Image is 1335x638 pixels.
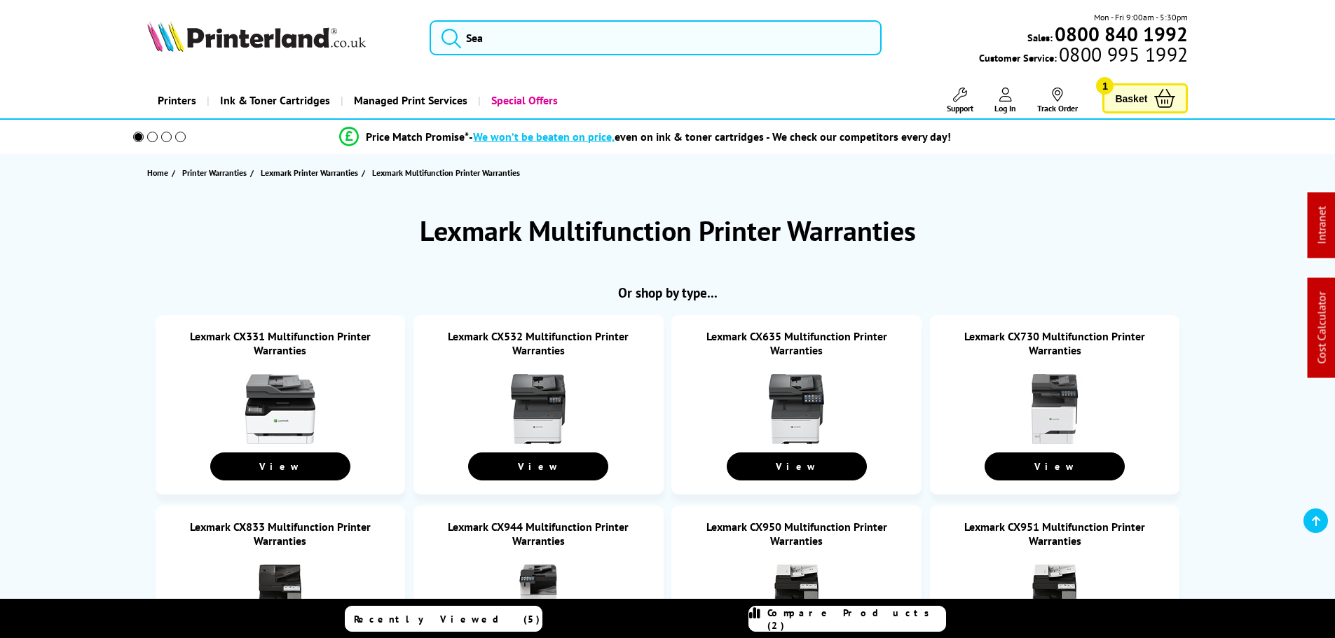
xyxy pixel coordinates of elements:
li: modal_Promise [114,125,1177,149]
span: 0800 995 1992 [1057,48,1188,61]
span: Sales: [1027,31,1053,44]
span: Support [947,103,973,113]
span: Lexmark Multifunction Printer Warranties [372,167,520,178]
a: Ink & Toner Cartridges [207,83,341,118]
img: Lexmark CX944 Multifunction Printer Warranties [503,564,573,634]
span: Basket [1115,89,1147,108]
a: Lexmark CX532 Multifunction Printer Warranties [448,329,629,357]
img: Printerland Logo [147,21,366,52]
a: Lexmark CX944 Multifunction Printer Warranties [448,520,629,548]
span: Recently Viewed (5) [354,613,540,625]
a: Track Order [1037,88,1078,113]
a: View [210,452,350,480]
img: Lexmark CX951 Multifunction Printer Warranties [1020,564,1090,634]
a: Compare Products (2) [748,606,946,632]
a: 0800 840 1992 [1053,27,1188,41]
a: Basket 1 [1102,83,1188,113]
a: Printer Warranties [182,165,250,180]
a: Lexmark CX635 Multifunction Printer Warranties [706,329,887,357]
img: Lexmark CX833 Multifunction Printer Warranties [245,564,315,634]
a: Support [947,88,973,113]
span: Lexmark Printer Warranties [261,165,358,180]
a: View [727,452,867,480]
a: Cost Calculator [1315,292,1329,364]
a: Lexmark CX331 Multifunction Printer Warranties [190,329,371,357]
b: 0800 840 1992 [1055,21,1188,47]
a: Recently Viewed (5) [345,606,542,632]
a: Log In [994,88,1016,113]
a: Home [147,165,172,180]
img: Lexmark CX730 Multifunction Printer Warranties [1020,374,1090,444]
span: We won’t be beaten on price, [473,130,615,144]
a: Special Offers [478,83,568,118]
a: Lexmark Printer Warranties [261,165,362,180]
a: Managed Print Services [341,83,478,118]
a: Printers [147,83,207,118]
span: 1 [1096,77,1114,95]
a: View [468,452,608,480]
img: Lexmark CX532 Multifunction Printer Warranties [503,374,573,444]
a: Lexmark CX951 Multifunction Printer Warranties [964,520,1145,548]
h2: Or shop by type... [147,284,1189,301]
span: Mon - Fri 9:00am - 5:30pm [1094,11,1188,24]
img: Lexmark CX331 Multifunction Printer Warranties [245,374,315,444]
a: Lexmark CX730 Multifunction Printer Warranties [964,329,1145,357]
a: Intranet [1315,207,1329,244]
h1: Lexmark Multifunction Printer Warranties [420,212,916,249]
a: Lexmark CX833 Multifunction Printer Warranties [190,520,371,548]
span: Compare Products (2) [767,606,945,632]
a: Lexmark CX950 Multifunction Printer Warranties [706,520,887,548]
span: Printer Warranties [182,165,247,180]
span: Customer Service: [979,48,1188,64]
span: Ink & Toner Cartridges [220,83,330,118]
span: Price Match Promise* [366,130,469,144]
a: Printerland Logo [147,21,413,55]
input: Sea [430,20,882,55]
span: Log In [994,103,1016,113]
div: - even on ink & toner cartridges - We check our competitors every day! [469,130,951,144]
a: View [985,452,1125,480]
img: Lexmark CX950 Multifunction Printer Warranties [762,564,832,634]
img: Lexmark CX635 Multifunction Printer Warranties [762,374,832,444]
